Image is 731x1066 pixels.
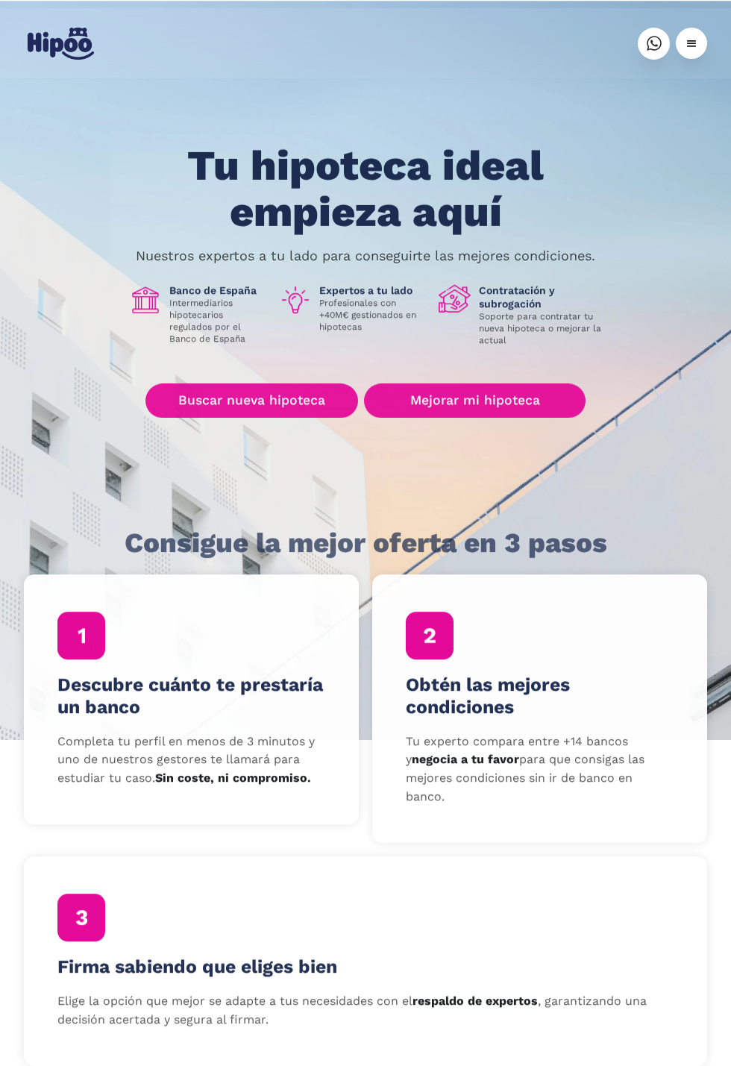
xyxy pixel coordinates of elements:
p: Elige la opción que mejor se adapte a tus necesidades con el , garantizando una decisión acertada... [57,992,674,1029]
h1: Contratación y subrogación [479,283,603,310]
p: Tu experto compara entre +14 bancos y para que consigas las mejores condiciones sin ir de banco e... [406,733,674,806]
p: Nuestros expertos a tu lado para conseguirte las mejores condiciones. [136,250,595,262]
strong: respaldo de expertos [412,994,538,1008]
a: home [24,22,97,66]
h1: Consigue la mejor oferta en 3 pasos [125,528,607,558]
p: Completa tu perfil en menos de 3 minutos y uno de nuestros gestores te llamará para estudiar tu c... [57,733,325,788]
h4: Descubre cuánto te prestaría un banco [57,674,325,718]
h1: Banco de España [169,283,267,297]
div: menu [676,28,707,59]
p: Intermediarios hipotecarios regulados por el Banco de España [169,297,267,345]
p: Soporte para contratar tu nueva hipoteca o mejorar la actual [479,310,603,346]
p: Profesionales con +40M€ gestionados en hipotecas [319,297,427,333]
strong: negocia a tu favor [412,752,519,766]
strong: Sin coste, ni compromiso. [155,771,311,785]
h4: Obtén las mejores condiciones [406,674,674,718]
h4: Firma sabiendo que eliges bien [57,956,337,978]
a: Mejorar mi hipoteca [364,383,586,418]
h1: Tu hipoteca ideal empieza aquí [125,143,606,235]
a: Buscar nueva hipoteca [145,383,358,418]
h1: Expertos a tu lado [319,283,427,297]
